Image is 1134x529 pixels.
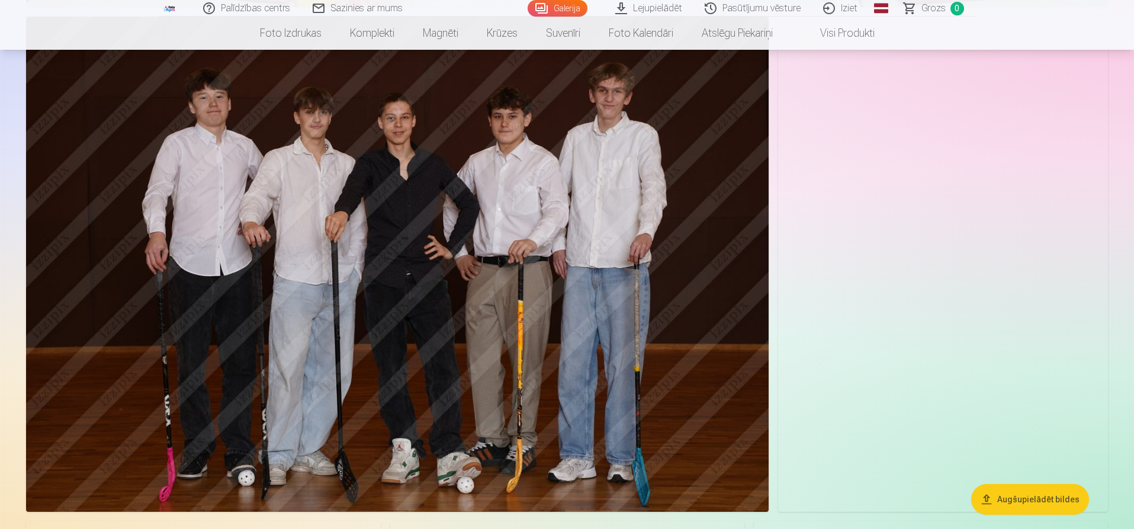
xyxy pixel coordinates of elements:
[595,17,688,50] a: Foto kalendāri
[473,17,532,50] a: Krūzes
[163,5,176,12] img: /fa1
[688,17,787,50] a: Atslēgu piekariņi
[336,17,409,50] a: Komplekti
[532,17,595,50] a: Suvenīri
[787,17,889,50] a: Visi produkti
[950,2,964,15] span: 0
[921,1,946,15] span: Grozs
[409,17,473,50] a: Magnēti
[246,17,336,50] a: Foto izdrukas
[971,484,1089,515] button: Augšupielādēt bildes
